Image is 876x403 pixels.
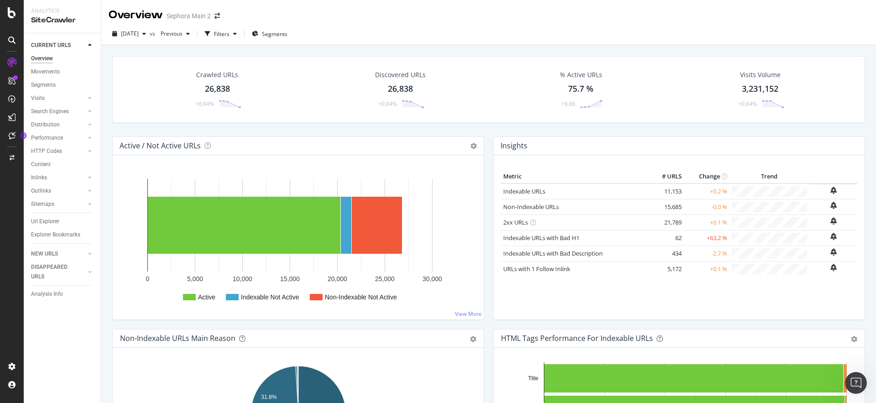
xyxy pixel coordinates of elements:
svg: A chart. [120,170,476,312]
div: Inlinks [31,173,47,183]
th: Metric [501,170,647,183]
a: Search Engines [31,107,85,116]
div: Discovered URLs [375,70,426,79]
th: Trend [730,170,809,183]
div: HTTP Codes [31,147,62,156]
a: Indexable URLs with Bad H1 [503,234,579,242]
div: Crawled URLs [196,70,238,79]
div: Url Explorer [31,217,59,226]
div: Performance [31,133,63,143]
span: Previous [157,30,182,37]
div: Sephora Main 2 [167,11,211,21]
td: +0.2 % [684,183,730,199]
text: 5,000 [187,275,203,283]
span: 2025 Aug. 15th [121,30,139,37]
td: +63.2 % [684,230,730,246]
td: 434 [647,246,684,261]
div: Movements [31,67,60,77]
div: Segments [31,80,56,90]
a: View More [455,310,482,318]
div: Visits Volume [740,70,781,79]
a: DISAPPEARED URLS [31,262,85,282]
td: 21,789 [647,215,684,230]
div: % Active URLs [560,70,602,79]
button: Segments [248,26,291,41]
div: bell-plus [830,217,837,225]
a: NEW URLS [31,249,85,259]
a: Content [31,160,94,169]
a: Overview [31,54,94,63]
span: vs [150,30,157,37]
div: Explorer Bookmarks [31,230,80,240]
iframe: Intercom live chat [845,372,867,394]
a: Analysis Info [31,289,94,299]
div: arrow-right-arrow-left [214,13,220,19]
a: Sitemaps [31,199,85,209]
div: +0.04% [378,100,397,108]
td: +0.1 % [684,215,730,230]
text: Non-Indexable Not Active [325,293,397,301]
a: Distribution [31,120,85,130]
th: Change [684,170,730,183]
div: Analytics [31,7,94,15]
button: [DATE] [109,26,150,41]
div: Distribution [31,120,60,130]
a: Explorer Bookmarks [31,230,94,240]
td: 11,153 [647,183,684,199]
div: 75.7 % [568,83,594,95]
text: 25,000 [375,275,395,283]
td: 5,172 [647,261,684,277]
text: Indexable Not Active [241,293,299,301]
div: +0.04% [195,100,214,108]
div: HTML Tags Performance for Indexable URLs [501,334,653,343]
a: Url Explorer [31,217,94,226]
a: URLs with 1 Follow Inlink [503,265,570,273]
text: Title [528,375,539,382]
td: -0.0 % [684,199,730,215]
div: Sitemaps [31,199,54,209]
div: bell-plus [830,248,837,256]
button: Previous [157,26,193,41]
td: 15,685 [647,199,684,215]
div: Analysis Info [31,289,63,299]
a: Indexable URLs [503,187,545,195]
div: Overview [109,7,163,23]
text: 15,000 [280,275,300,283]
div: bell-plus [830,233,837,240]
div: CURRENT URLS [31,41,71,50]
div: Filters [214,30,229,38]
div: Outlinks [31,186,51,196]
a: Inlinks [31,173,85,183]
div: gear [470,336,476,342]
span: Segments [262,30,287,38]
text: Active [198,293,215,301]
td: +0.1 % [684,261,730,277]
a: Non-Indexable URLs [503,203,559,211]
div: Overview [31,54,53,63]
div: Non-Indexable URLs Main Reason [120,334,235,343]
a: Movements [31,67,94,77]
a: Segments [31,80,94,90]
text: 20,000 [328,275,347,283]
div: Visits [31,94,45,103]
text: 10,000 [233,275,252,283]
td: 62 [647,230,684,246]
h4: Insights [501,140,527,152]
div: NEW URLS [31,249,58,259]
div: bell-plus [830,187,837,194]
div: bell-plus [830,202,837,209]
th: # URLS [647,170,684,183]
div: 26,838 [205,83,230,95]
div: +0.64% [738,100,757,108]
a: HTTP Codes [31,147,85,156]
button: Filters [201,26,240,41]
div: +0.06 [561,100,575,108]
a: CURRENT URLS [31,41,85,50]
div: bell-plus [830,264,837,271]
div: DISAPPEARED URLS [31,262,77,282]
div: Content [31,160,51,169]
text: 30,000 [422,275,442,283]
div: Tooltip anchor [19,131,27,140]
h4: Active / Not Active URLs [120,140,201,152]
